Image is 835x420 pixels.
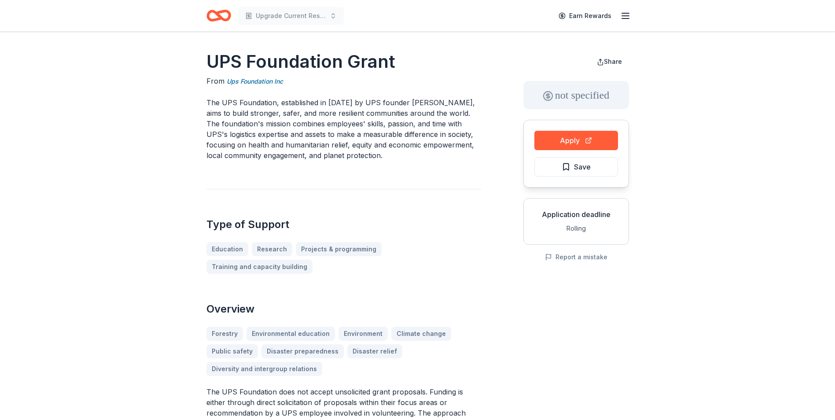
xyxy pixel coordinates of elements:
[590,53,629,70] button: Share
[206,97,481,161] p: The UPS Foundation, established in [DATE] by UPS founder [PERSON_NAME], aims to build stronger, s...
[206,302,481,316] h2: Overview
[545,252,607,262] button: Report a mistake
[252,242,292,256] a: Research
[256,11,326,21] span: Upgrade Current Rescue Toosl
[553,8,617,24] a: Earn Rewards
[206,5,231,26] a: Home
[227,76,283,87] a: Ups Foundation Inc
[604,58,622,65] span: Share
[206,217,481,232] h2: Type of Support
[574,161,591,173] span: Save
[206,242,248,256] a: Education
[206,76,481,87] div: From
[523,81,629,109] div: not specified
[238,7,344,25] button: Upgrade Current Rescue Toosl
[206,49,481,74] h1: UPS Foundation Grant
[531,209,622,220] div: Application deadline
[534,131,618,150] button: Apply
[531,223,622,234] div: Rolling
[534,157,618,177] button: Save
[296,242,382,256] a: Projects & programming
[206,260,313,274] a: Training and capacity building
